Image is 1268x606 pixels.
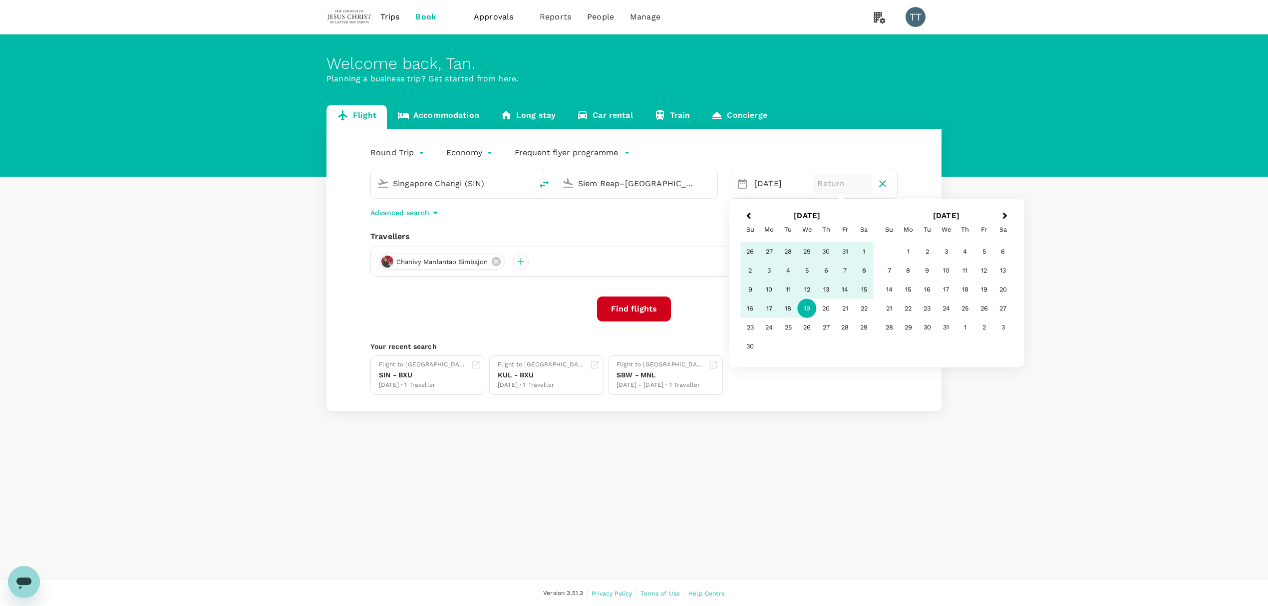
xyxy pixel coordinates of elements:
div: Choose Wednesday, November 5th, 2025 [798,261,817,280]
iframe: Button to launch messaging window [8,566,40,598]
div: Choose Monday, December 1st, 2025 [899,242,918,261]
div: Choose Tuesday, December 23rd, 2025 [918,299,937,318]
div: Choose Thursday, October 30th, 2025 [817,242,836,261]
div: Choose Friday, October 31st, 2025 [836,242,855,261]
div: Choose Wednesday, November 26th, 2025 [798,318,817,337]
div: Choose Saturday, December 13th, 2025 [994,261,1013,280]
div: Choose Sunday, December 7th, 2025 [880,261,899,280]
div: Choose Sunday, December 14th, 2025 [880,280,899,299]
div: Friday [975,220,994,239]
h2: [DATE] [877,211,1016,220]
div: Choose Friday, November 28th, 2025 [836,318,855,337]
div: Choose Sunday, November 16th, 2025 [741,299,760,318]
div: Choose Monday, November 17th, 2025 [760,299,779,318]
div: Choose Wednesday, November 19th, 2025 [798,299,817,318]
button: Previous Month [739,209,755,225]
div: Choose Sunday, November 2nd, 2025 [741,261,760,280]
div: Choose Thursday, December 25th, 2025 [956,299,975,318]
div: Choose Saturday, November 22nd, 2025 [855,299,874,318]
div: Choose Tuesday, December 30th, 2025 [918,318,937,337]
div: Friday [836,220,855,239]
div: Choose Friday, November 14th, 2025 [836,280,855,299]
div: Choose Saturday, December 20th, 2025 [994,280,1013,299]
div: Choose Friday, December 12th, 2025 [975,261,994,280]
div: Choose Sunday, November 9th, 2025 [741,280,760,299]
button: delete [532,172,556,196]
div: Wednesday [798,220,817,239]
span: Trips [380,11,400,23]
div: Monday [760,220,779,239]
div: Choose Wednesday, December 3rd, 2025 [937,242,956,261]
div: Thursday [956,220,975,239]
div: Sunday [880,220,899,239]
div: Choose Tuesday, November 11th, 2025 [779,280,798,299]
div: Choose Friday, January 2nd, 2026 [975,318,994,337]
div: Choose Thursday, December 11th, 2025 [956,261,975,280]
div: Sunday [741,220,760,239]
div: Choose Saturday, December 27th, 2025 [994,299,1013,318]
span: Approvals [474,11,524,23]
div: Choose Sunday, November 23rd, 2025 [741,318,760,337]
div: Choose Sunday, December 28th, 2025 [880,318,899,337]
div: Tuesday [918,220,937,239]
div: Choose Sunday, November 30th, 2025 [741,337,760,356]
div: Choose Friday, December 26th, 2025 [975,299,994,318]
div: Choose Tuesday, December 2nd, 2025 [918,242,937,261]
div: Month November, 2025 [741,242,874,356]
div: Choose Tuesday, November 4th, 2025 [779,261,798,280]
div: Choose Wednesday, October 29th, 2025 [798,242,817,261]
div: Choose Sunday, October 26th, 2025 [741,242,760,261]
img: The Malaysian Church of Jesus Christ of Latter-day Saints [326,6,372,28]
div: Choose Tuesday, November 25th, 2025 [779,318,798,337]
div: Choose Friday, December 19th, 2025 [975,280,994,299]
div: Thursday [817,220,836,239]
div: Choose Friday, November 21st, 2025 [836,299,855,318]
div: Choose Monday, December 15th, 2025 [899,280,918,299]
div: Choose Tuesday, December 9th, 2025 [918,261,937,280]
div: Saturday [855,220,874,239]
span: Reports [540,11,571,23]
div: Month December, 2025 [880,242,1013,337]
div: Tuesday [779,220,798,239]
div: Choose Thursday, November 6th, 2025 [817,261,836,280]
div: Choose Thursday, January 1st, 2026 [956,318,975,337]
div: Choose Monday, November 3rd, 2025 [760,261,779,280]
div: Choose Tuesday, October 28th, 2025 [779,242,798,261]
div: Choose Monday, December 22nd, 2025 [899,299,918,318]
div: Choose Thursday, November 13th, 2025 [817,280,836,299]
div: Choose Monday, October 27th, 2025 [760,242,779,261]
div: Choose Thursday, December 18th, 2025 [956,280,975,299]
div: Choose Monday, November 10th, 2025 [760,280,779,299]
div: Choose Thursday, November 20th, 2025 [817,299,836,318]
div: Choose Wednesday, December 10th, 2025 [937,261,956,280]
div: Choose Saturday, November 15th, 2025 [855,280,874,299]
span: Manage [630,11,660,23]
div: Monday [899,220,918,239]
div: Choose Wednesday, December 17th, 2025 [937,280,956,299]
div: Choose Monday, November 24th, 2025 [760,318,779,337]
div: Choose Friday, December 5th, 2025 [975,242,994,261]
div: Choose Saturday, November 8th, 2025 [855,261,874,280]
div: Choose Saturday, December 6th, 2025 [994,242,1013,261]
div: Choose Saturday, November 1st, 2025 [855,242,874,261]
h2: [DATE] [737,211,877,220]
div: Choose Thursday, November 27th, 2025 [817,318,836,337]
div: TT [906,7,926,27]
div: Choose Tuesday, December 16th, 2025 [918,280,937,299]
div: Choose Thursday, December 4th, 2025 [956,242,975,261]
div: Wednesday [937,220,956,239]
span: Book [415,11,436,23]
div: Saturday [994,220,1013,239]
button: Next Month [998,209,1014,225]
div: Choose Wednesday, December 31st, 2025 [937,318,956,337]
div: Choose Saturday, November 29th, 2025 [855,318,874,337]
div: Choose Saturday, January 3rd, 2026 [994,318,1013,337]
div: Choose Wednesday, November 12th, 2025 [798,280,817,299]
div: Choose Tuesday, November 18th, 2025 [779,299,798,318]
div: Choose Monday, December 29th, 2025 [899,318,918,337]
div: Choose Wednesday, December 24th, 2025 [937,299,956,318]
span: People [587,11,614,23]
div: Choose Monday, December 8th, 2025 [899,261,918,280]
div: Choose Friday, November 7th, 2025 [836,261,855,280]
div: Choose Sunday, December 21st, 2025 [880,299,899,318]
